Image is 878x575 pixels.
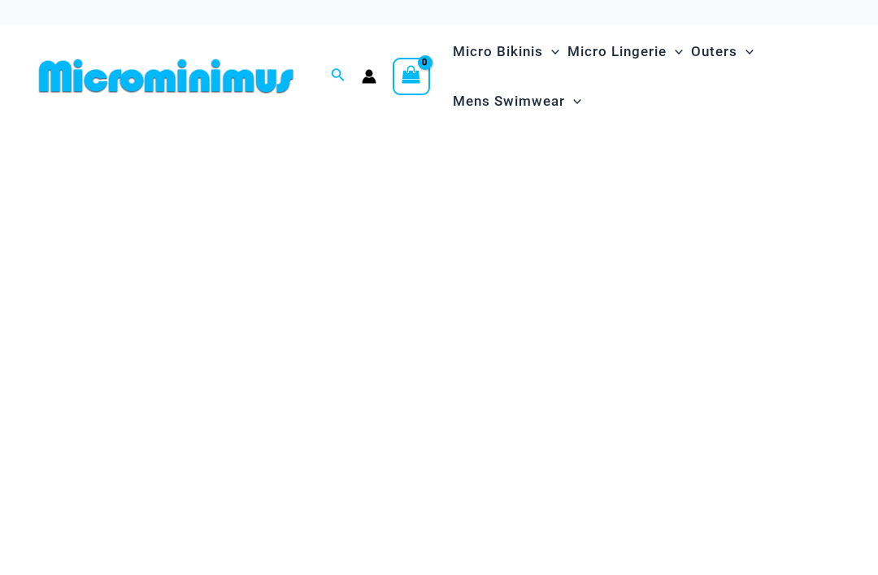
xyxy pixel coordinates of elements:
[393,58,430,95] a: View Shopping Cart, empty
[449,27,563,76] a: Micro BikinisMenu ToggleMenu Toggle
[691,31,737,72] span: Outers
[667,31,683,72] span: Menu Toggle
[543,31,559,72] span: Menu Toggle
[565,81,581,122] span: Menu Toggle
[362,69,376,84] a: Account icon link
[453,81,565,122] span: Mens Swimwear
[567,31,667,72] span: Micro Lingerie
[453,31,543,72] span: Micro Bikinis
[446,24,845,129] nav: Site Navigation
[563,27,687,76] a: Micro LingerieMenu ToggleMenu Toggle
[33,58,300,94] img: MM SHOP LOGO FLAT
[687,27,758,76] a: OutersMenu ToggleMenu Toggle
[449,76,585,126] a: Mens SwimwearMenu ToggleMenu Toggle
[737,31,754,72] span: Menu Toggle
[331,66,346,86] a: Search icon link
